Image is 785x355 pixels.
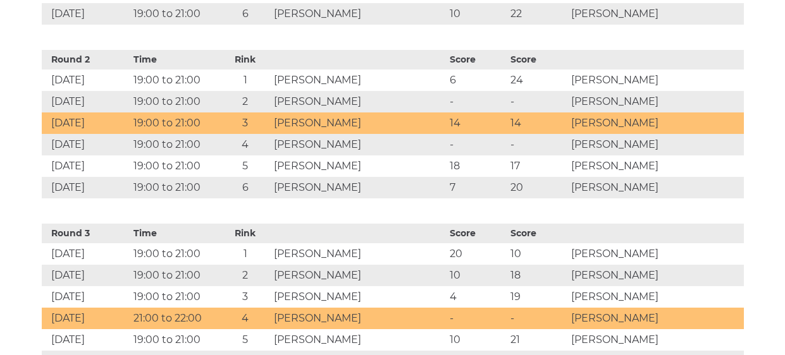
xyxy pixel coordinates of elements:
[507,265,568,286] td: 18
[271,69,447,91] td: [PERSON_NAME]
[447,134,507,155] td: -
[42,224,131,243] th: Round 3
[447,243,507,265] td: 20
[568,308,744,329] td: [PERSON_NAME]
[219,243,271,265] td: 1
[271,3,447,25] td: [PERSON_NAME]
[507,224,568,243] th: Score
[568,243,744,265] td: [PERSON_NAME]
[130,134,219,155] td: 19:00 to 21:00
[42,329,131,351] td: [DATE]
[219,134,271,155] td: 4
[271,329,447,351] td: [PERSON_NAME]
[507,308,568,329] td: -
[568,134,744,155] td: [PERSON_NAME]
[568,112,744,134] td: [PERSON_NAME]
[130,112,219,134] td: 19:00 to 21:00
[130,224,219,243] th: Time
[447,155,507,177] td: 18
[568,265,744,286] td: [PERSON_NAME]
[219,69,271,91] td: 1
[568,69,744,91] td: [PERSON_NAME]
[42,286,131,308] td: [DATE]
[42,265,131,286] td: [DATE]
[447,286,507,308] td: 4
[130,177,219,198] td: 19:00 to 21:00
[219,308,271,329] td: 4
[271,265,447,286] td: [PERSON_NAME]
[219,265,271,286] td: 2
[219,329,271,351] td: 5
[568,177,744,198] td: [PERSON_NAME]
[271,155,447,177] td: [PERSON_NAME]
[130,286,219,308] td: 19:00 to 21:00
[42,177,131,198] td: [DATE]
[130,243,219,265] td: 19:00 to 21:00
[42,3,131,25] td: [DATE]
[507,329,568,351] td: 21
[130,3,219,25] td: 19:00 to 21:00
[219,91,271,112] td: 2
[130,155,219,177] td: 19:00 to 21:00
[568,286,744,308] td: [PERSON_NAME]
[130,91,219,112] td: 19:00 to 21:00
[568,3,744,25] td: [PERSON_NAME]
[219,224,271,243] th: Rink
[507,155,568,177] td: 17
[42,243,131,265] td: [DATE]
[568,91,744,112] td: [PERSON_NAME]
[447,91,507,112] td: -
[447,69,507,91] td: 6
[271,91,447,112] td: [PERSON_NAME]
[507,134,568,155] td: -
[271,177,447,198] td: [PERSON_NAME]
[42,112,131,134] td: [DATE]
[447,177,507,198] td: 7
[507,177,568,198] td: 20
[130,50,219,69] th: Time
[271,286,447,308] td: [PERSON_NAME]
[507,3,568,25] td: 22
[219,177,271,198] td: 6
[568,155,744,177] td: [PERSON_NAME]
[130,69,219,91] td: 19:00 to 21:00
[447,329,507,351] td: 10
[219,155,271,177] td: 5
[130,329,219,351] td: 19:00 to 21:00
[568,329,744,351] td: [PERSON_NAME]
[507,69,568,91] td: 24
[507,286,568,308] td: 19
[447,265,507,286] td: 10
[130,265,219,286] td: 19:00 to 21:00
[271,308,447,329] td: [PERSON_NAME]
[219,112,271,134] td: 3
[271,134,447,155] td: [PERSON_NAME]
[42,134,131,155] td: [DATE]
[447,50,507,69] th: Score
[42,155,131,177] td: [DATE]
[447,112,507,134] td: 14
[42,50,131,69] th: Round 2
[42,69,131,91] td: [DATE]
[219,50,271,69] th: Rink
[219,286,271,308] td: 3
[447,308,507,329] td: -
[130,308,219,329] td: 21:00 to 22:00
[219,3,271,25] td: 6
[271,112,447,134] td: [PERSON_NAME]
[507,50,568,69] th: Score
[42,91,131,112] td: [DATE]
[447,3,507,25] td: 10
[271,243,447,265] td: [PERSON_NAME]
[42,308,131,329] td: [DATE]
[447,224,507,243] th: Score
[507,112,568,134] td: 14
[507,91,568,112] td: -
[507,243,568,265] td: 10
